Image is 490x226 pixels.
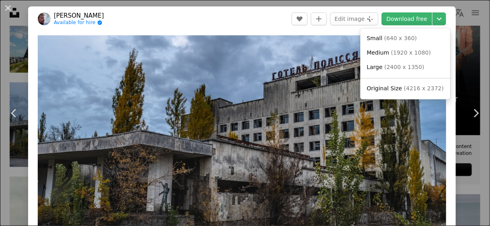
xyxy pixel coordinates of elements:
span: ( 1920 x 1080 ) [391,50,431,56]
div: Choose download size [360,29,450,100]
span: Large [367,64,382,71]
span: Small [367,35,382,42]
span: Medium [367,50,389,56]
span: Original Size [367,85,402,92]
span: ( 640 x 360 ) [384,35,417,42]
span: ( 4216 x 2372 ) [404,85,444,92]
button: Choose download size [433,12,446,25]
span: ( 2400 x 1350 ) [384,64,424,71]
